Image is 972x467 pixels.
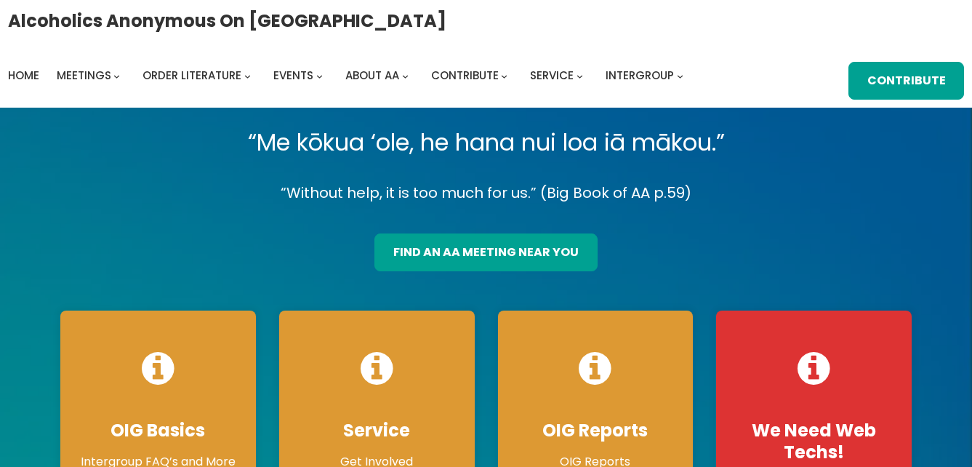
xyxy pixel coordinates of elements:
[294,420,460,442] h4: Service
[8,65,688,86] nav: Intergroup
[402,72,409,79] button: About AA submenu
[57,68,111,83] span: Meetings
[513,420,679,442] h4: OIG Reports
[142,68,241,83] span: Order Literature
[345,68,399,83] span: About AA
[49,180,923,206] p: “Without help, it is too much for us.” (Big Book of AA p.59)
[273,65,313,86] a: Events
[501,72,507,79] button: Contribute submenu
[530,65,574,86] a: Service
[530,68,574,83] span: Service
[113,72,120,79] button: Meetings submenu
[8,65,39,86] a: Home
[606,65,674,86] a: Intergroup
[577,72,583,79] button: Service submenu
[374,233,597,271] a: find an aa meeting near you
[8,5,446,36] a: Alcoholics Anonymous on [GEOGRAPHIC_DATA]
[75,420,241,442] h4: OIG Basics
[731,420,897,463] h4: We Need Web Techs!
[49,122,923,163] p: “Me kōkua ‘ole, he hana nui loa iā mākou.”
[431,65,499,86] a: Contribute
[244,72,251,79] button: Order Literature submenu
[431,68,499,83] span: Contribute
[345,65,399,86] a: About AA
[273,68,313,83] span: Events
[677,72,683,79] button: Intergroup submenu
[8,68,39,83] span: Home
[316,72,323,79] button: Events submenu
[848,62,964,100] a: Contribute
[57,65,111,86] a: Meetings
[606,68,674,83] span: Intergroup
